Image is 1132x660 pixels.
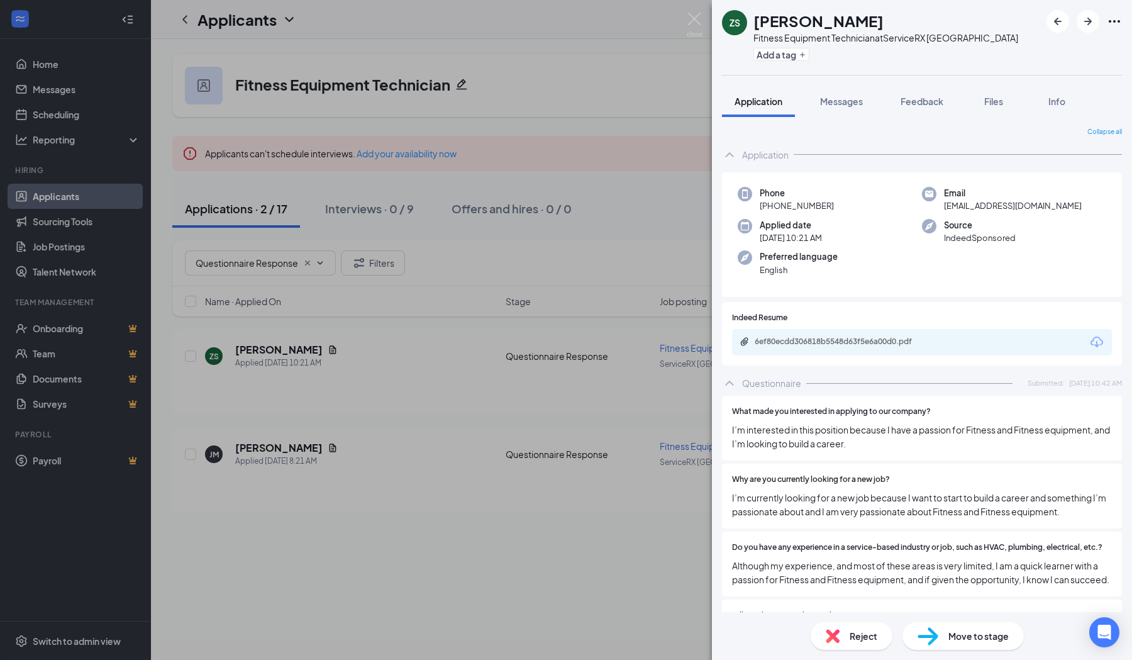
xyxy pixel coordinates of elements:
[1046,10,1069,33] button: ArrowLeftNew
[944,219,1016,232] span: Source
[732,610,875,622] span: Tell me about your electrical experience.
[1087,127,1122,137] span: Collapse all
[740,337,750,347] svg: Paperclip
[760,264,838,276] span: English
[740,337,943,349] a: Paperclip6ef80ecdd306818b5548d63f5e6a00d0.pdf
[753,48,809,61] button: PlusAdd a tag
[730,16,740,29] div: ZS
[1080,14,1096,29] svg: ArrowRight
[742,377,801,389] div: Questionnaire
[722,147,737,162] svg: ChevronUp
[799,51,806,59] svg: Plus
[1028,378,1064,388] span: Submitted:
[1077,10,1099,33] button: ArrowRight
[732,542,1102,554] span: Do you have any experience in a service-based industry or job, such as HVAC, plumbing, electrical...
[755,337,931,347] div: 6ef80ecdd306818b5548d63f5e6a00d0.pdf
[984,96,1003,107] span: Files
[820,96,863,107] span: Messages
[944,232,1016,244] span: IndeedSponsored
[901,96,943,107] span: Feedback
[732,312,787,324] span: Indeed Resume
[732,423,1112,450] span: I’m interested in this position because I have a passion for Fitness and Fitness equipment, and I...
[948,629,1009,643] span: Move to stage
[760,219,822,232] span: Applied date
[944,199,1082,212] span: [EMAIL_ADDRESS][DOMAIN_NAME]
[732,474,890,486] span: Why are you currently looking for a new job?
[760,250,838,263] span: Preferred language
[722,376,737,391] svg: ChevronUp
[753,10,884,31] h1: [PERSON_NAME]
[732,491,1112,518] span: I’m currently looking for a new job because I want to start to build a career and something I’m p...
[1069,378,1122,388] span: [DATE] 10:42 AM
[732,406,931,418] span: What made you interested in applying to our company?
[742,148,789,161] div: Application
[732,559,1112,586] span: Although my experience, and most of these areas is very limited, I am a quick learner with a pass...
[1048,96,1065,107] span: Info
[760,199,834,212] span: [PHONE_NUMBER]
[850,629,877,643] span: Reject
[753,31,1018,44] div: Fitness Equipment Technician at ServiceRX [GEOGRAPHIC_DATA]
[760,187,834,199] span: Phone
[760,232,822,244] span: [DATE] 10:21 AM
[735,96,782,107] span: Application
[944,187,1082,199] span: Email
[1089,617,1119,647] div: Open Intercom Messenger
[1107,14,1122,29] svg: Ellipses
[1050,14,1065,29] svg: ArrowLeftNew
[1089,335,1104,350] svg: Download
